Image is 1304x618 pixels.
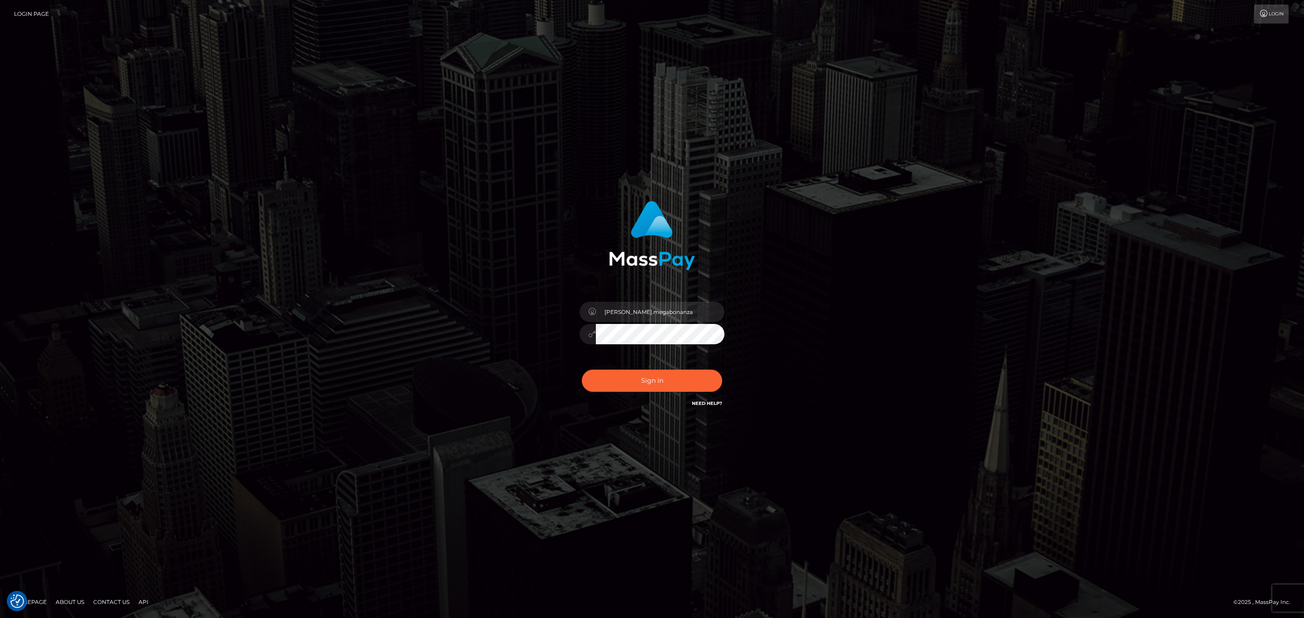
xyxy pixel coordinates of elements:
[90,595,133,609] a: Contact Us
[52,595,88,609] a: About Us
[10,594,24,608] img: Revisit consent button
[609,201,695,270] img: MassPay Login
[1254,5,1289,24] a: Login
[14,5,49,24] a: Login Page
[582,370,722,392] button: Sign in
[692,400,722,406] a: Need Help?
[10,594,24,608] button: Consent Preferences
[10,595,50,609] a: Homepage
[1233,597,1297,607] div: © 2025 , MassPay Inc.
[135,595,152,609] a: API
[596,302,724,322] input: Username...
